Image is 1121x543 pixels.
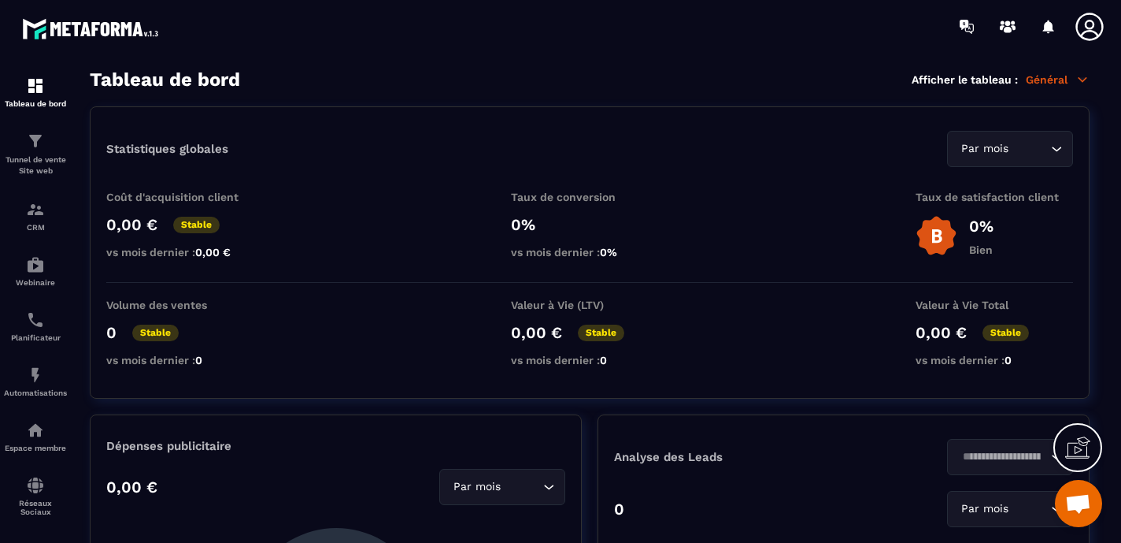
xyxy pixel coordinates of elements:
[106,478,157,497] p: 0,00 €
[195,354,202,366] span: 0
[1012,500,1047,518] input: Search for option
[26,255,45,274] img: automations
[578,325,624,341] p: Stable
[4,499,67,516] p: Réseaux Sociaux
[132,325,179,341] p: Stable
[4,154,67,177] p: Tunnel de vente Site web
[106,354,264,366] p: vs mois dernier :
[600,354,607,366] span: 0
[947,439,1073,475] div: Search for option
[4,244,67,299] a: automationsautomationsWebinaire
[4,65,67,120] a: formationformationTableau de bord
[947,131,1073,167] div: Search for option
[195,246,231,258] span: 0,00 €
[106,191,264,203] p: Coût d'acquisition client
[4,354,67,409] a: automationsautomationsAutomatisations
[26,200,45,219] img: formation
[957,500,1012,518] span: Par mois
[106,323,117,342] p: 0
[1004,354,1012,366] span: 0
[450,478,504,496] span: Par mois
[4,278,67,287] p: Webinaire
[1012,140,1047,158] input: Search for option
[511,323,562,342] p: 0,00 €
[26,76,45,95] img: formation
[4,188,67,244] a: formationformationCRM
[511,299,668,311] p: Valeur à Vie (LTV)
[4,120,67,188] a: formationformationTunnel de vente Site web
[4,389,67,397] p: Automatisations
[4,464,67,528] a: social-networksocial-networkRéseaux Sociaux
[511,215,668,234] p: 0%
[26,421,45,440] img: automations
[511,191,668,203] p: Taux de conversion
[4,99,67,108] p: Tableau de bord
[511,354,668,366] p: vs mois dernier :
[600,246,617,258] span: 0%
[614,450,844,464] p: Analyse des Leads
[912,73,1018,86] p: Afficher le tableau :
[504,478,539,496] input: Search for option
[439,469,565,505] div: Search for option
[916,191,1073,203] p: Taux de satisfaction client
[106,439,565,453] p: Dépenses publicitaire
[106,215,157,234] p: 0,00 €
[26,132,45,151] img: formation
[4,409,67,464] a: automationsautomationsEspace membre
[22,14,164,43] img: logo
[106,299,264,311] p: Volume des ventes
[511,246,668,258] p: vs mois dernier :
[106,246,264,258] p: vs mois dernier :
[957,448,1047,466] input: Search for option
[26,311,45,329] img: scheduler
[106,142,228,156] p: Statistiques globales
[4,333,67,342] p: Planificateur
[969,217,993,236] p: 0%
[982,325,1029,341] p: Stable
[90,69,240,91] h3: Tableau de bord
[26,476,45,495] img: social-network
[4,444,67,452] p: Espace membre
[947,491,1073,527] div: Search for option
[916,215,957,257] img: b-badge-o.b3b20ee6.svg
[969,244,993,256] p: Bien
[916,354,1073,366] p: vs mois dernier :
[4,223,67,232] p: CRM
[1055,480,1102,527] div: Ouvrir le chat
[4,299,67,354] a: schedulerschedulerPlanificateur
[916,299,1073,311] p: Valeur à Vie Total
[957,140,1012,158] span: Par mois
[173,217,220,233] p: Stable
[1026,73,1090,87] p: Général
[614,500,624,519] p: 0
[26,366,45,385] img: automations
[916,323,967,342] p: 0,00 €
